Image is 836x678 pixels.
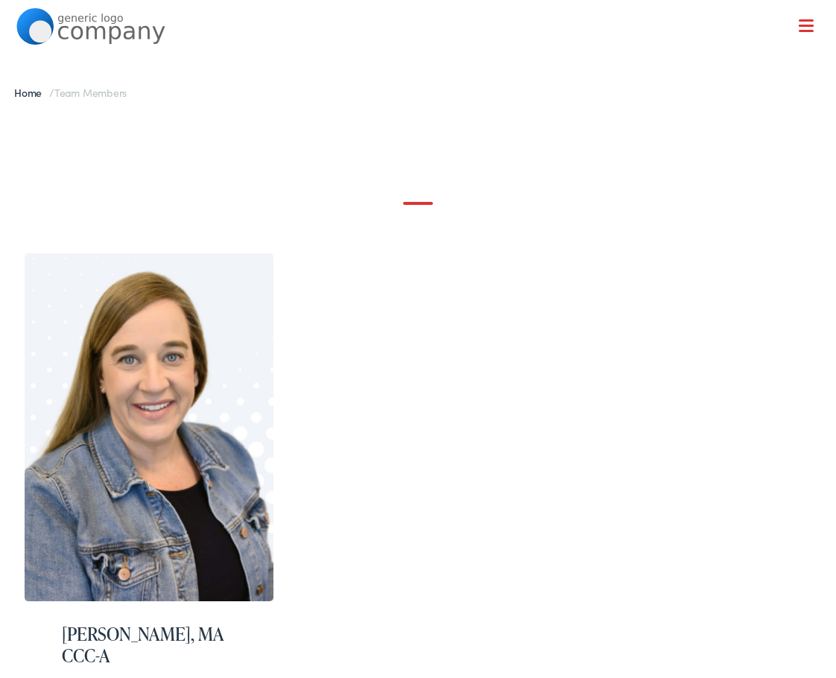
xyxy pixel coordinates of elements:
[54,85,127,100] span: Team Members
[14,85,49,100] a: Home
[14,85,127,100] span: /
[62,624,236,667] h2: [PERSON_NAME], MA CCC-A
[28,60,819,106] a: What We Offer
